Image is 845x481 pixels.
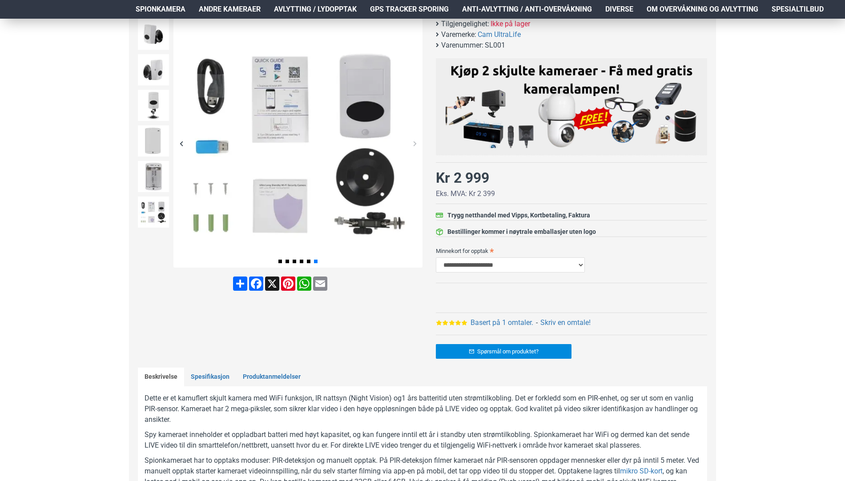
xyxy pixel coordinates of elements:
[620,466,663,477] a: mikro SD-kort
[138,125,169,156] img: Skjult WiFi nattkamera i PIR-sensor, 1 års batteritid, HD 1080P - SpyGadgets.no
[199,4,261,15] span: Andre kameraer
[138,90,169,121] img: Skjult WiFi nattkamera i PIR-sensor, 1 års batteritid, HD 1080P - SpyGadgets.no
[370,4,449,15] span: GPS Tracker Sporing
[264,277,280,291] a: X
[300,260,303,263] span: Go to slide 4
[274,4,357,15] span: Avlytting / Lydopptak
[138,54,169,85] img: Skjult WiFi nattkamera i PIR-sensor, 1 års batteritid, HD 1080P - SpyGadgets.no
[647,4,758,15] span: Om overvåkning og avlytting
[441,19,489,29] b: Tilgjengelighet:
[296,277,312,291] a: WhatsApp
[314,260,318,263] span: Go to slide 6
[462,4,592,15] span: Anti-avlytting / Anti-overvåkning
[145,393,700,425] p: Dette er et kamuflert skjult kamera med WiFi funksjon, IR nattsyn (Night Vision) og1 års batterit...
[136,4,185,15] span: Spionkamera
[232,277,248,291] a: Share
[145,429,700,451] p: Spy kameraet inneholder et oppladbart batteri med høyt kapasitet, og kan fungere inntil ett år i ...
[536,318,538,327] b: -
[293,260,296,263] span: Go to slide 3
[138,368,184,386] a: Beskrivelse
[436,344,571,359] a: Spørsmål om produktet?
[540,317,591,328] a: Skriv en omtale!
[138,161,169,192] img: Skjult WiFi nattkamera i PIR-sensor, 1 års batteritid, HD 1080P - SpyGadgets.no
[307,260,310,263] span: Go to slide 5
[248,277,264,291] a: Facebook
[407,136,422,151] div: Next slide
[173,19,422,268] img: Skjult WiFi nattkamera i PIR-sensor, 1 års batteritid, HD 1080P - SpyGadgets.no
[441,29,476,40] b: Varemerke:
[478,29,521,40] a: Cam UltraLife
[485,40,505,51] span: SL001
[443,63,700,148] img: Kjøp 2 skjulte kameraer – Få med gratis kameralampe!
[138,19,169,50] img: Skjult WiFi nattkamera i PIR-sensor, 1 års batteritid, HD 1080P - SpyGadgets.no
[173,136,189,151] div: Previous slide
[772,4,824,15] span: Spesialtilbud
[471,317,533,328] a: Basert på 1 omtaler.
[278,260,282,263] span: Go to slide 1
[312,277,328,291] a: Email
[286,260,289,263] span: Go to slide 2
[436,244,707,258] label: Minnekort for opptak
[447,211,590,220] div: Trygg netthandel med Vipps, Kortbetaling, Faktura
[605,4,633,15] span: Diverse
[280,277,296,291] a: Pinterest
[447,227,596,236] div: Bestillinger kommer i nøytrale emballasjer uten logo
[236,368,307,386] a: Produktanmeldelser
[138,196,169,228] img: Skjult WiFi nattkamera i PIR-sensor, 1 års batteritid, HD 1080P - SpyGadgets.no
[436,167,489,188] div: Kr 2 999
[184,368,236,386] a: Spesifikasjon
[491,19,530,29] span: Ikke på lager
[441,40,483,51] b: Varenummer:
